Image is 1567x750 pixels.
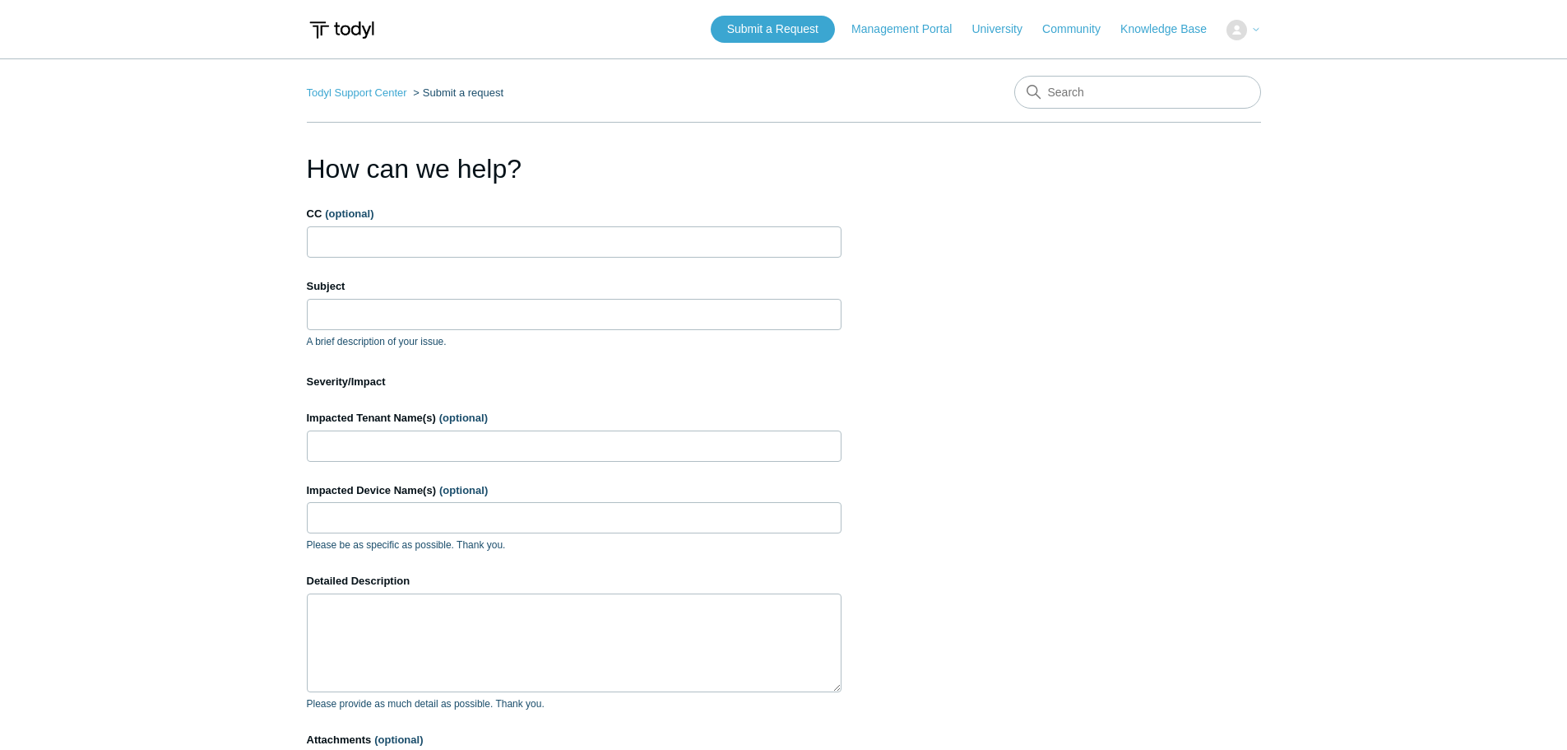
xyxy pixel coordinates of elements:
label: Subject [307,278,841,295]
p: A brief description of your issue. [307,334,841,349]
span: (optional) [439,484,488,496]
input: Search [1014,76,1261,109]
span: (optional) [439,412,488,424]
p: Please be as specific as possible. Thank you. [307,538,841,552]
label: Attachments [307,732,841,748]
a: Knowledge Base [1120,21,1223,38]
span: (optional) [325,207,373,220]
a: Todyl Support Center [307,86,407,99]
label: CC [307,206,841,222]
a: Management Portal [851,21,968,38]
a: Submit a Request [711,16,835,43]
a: Community [1042,21,1117,38]
label: Severity/Impact [307,374,841,390]
li: Submit a request [410,86,503,99]
h1: How can we help? [307,149,841,189]
label: Impacted Device Name(s) [307,482,841,499]
img: Todyl Support Center Help Center home page [307,15,377,45]
a: University [971,21,1038,38]
span: (optional) [374,734,423,746]
li: Todyl Support Center [307,86,410,99]
p: Please provide as much detail as possible. Thank you. [307,696,841,711]
label: Impacted Tenant Name(s) [307,410,841,426]
label: Detailed Description [307,573,841,589]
